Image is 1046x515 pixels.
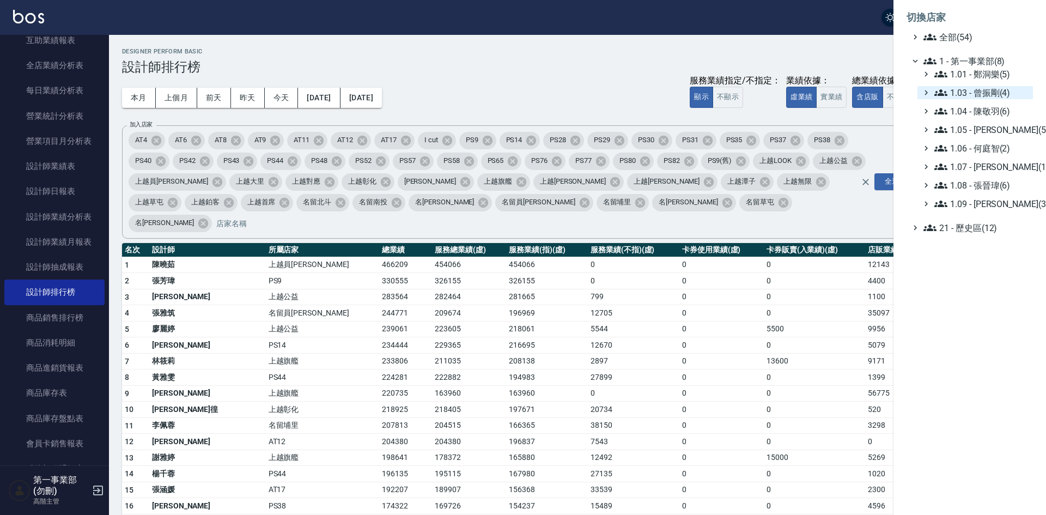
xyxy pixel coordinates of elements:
[923,54,1029,68] span: 1 - 第一事業部(8)
[923,31,1029,44] span: 全部(54)
[934,142,1029,155] span: 1.06 - 何庭智(2)
[934,197,1029,210] span: 1.09 - [PERSON_NAME](3)
[934,123,1029,136] span: 1.05 - [PERSON_NAME](5)
[934,105,1029,118] span: 1.04 - 陳敬羽(6)
[934,160,1029,173] span: 1.07 - [PERSON_NAME](11)
[934,86,1029,99] span: 1.03 - 曾振剛(4)
[907,4,1033,31] li: 切換店家
[934,179,1029,192] span: 1.08 - 張晉瑋(6)
[923,221,1029,234] span: 21 - 歷史區(12)
[934,68,1029,81] span: 1.01 - 鄭洞樂(5)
